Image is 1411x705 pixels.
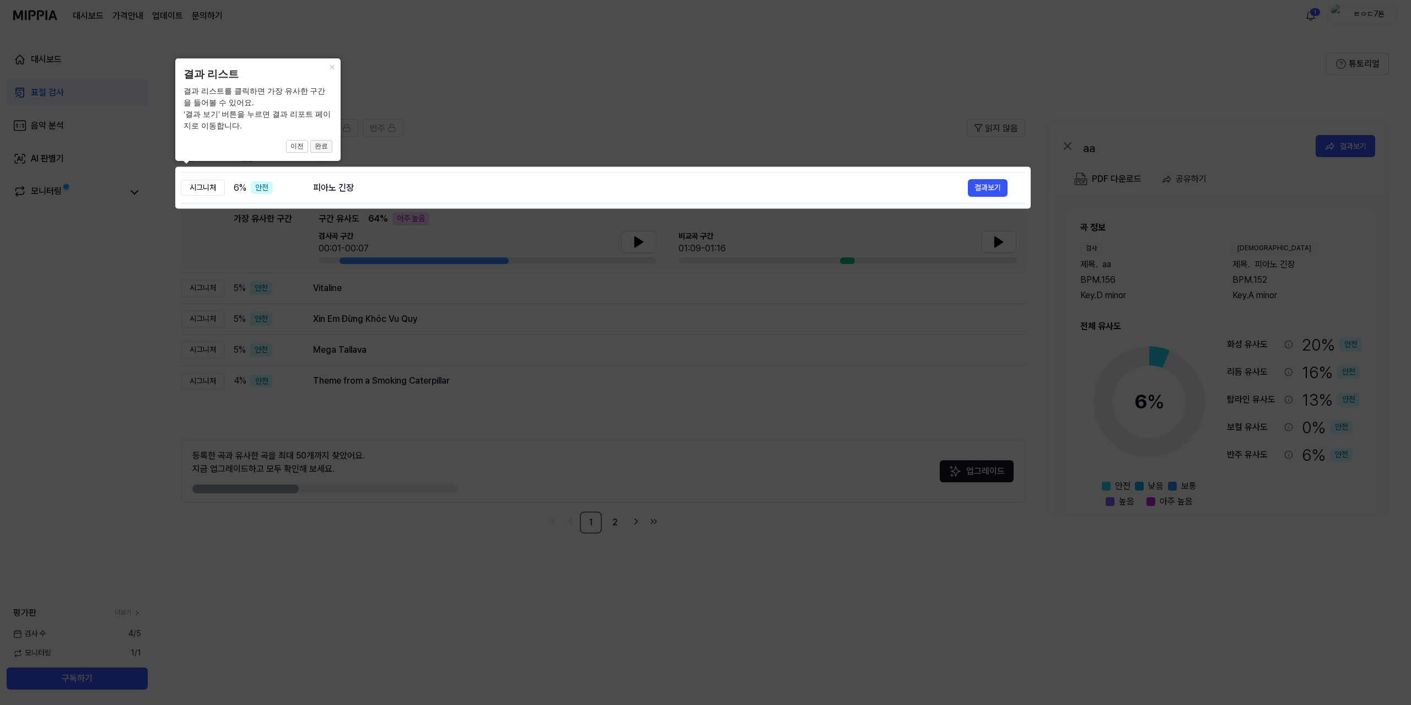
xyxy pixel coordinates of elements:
[286,140,308,153] button: 이전
[251,181,273,195] div: 안전
[184,67,332,83] header: 결과 리스트
[310,140,332,153] button: 완료
[184,85,332,132] div: 결과 리스트를 클릭하면 가장 유사한 구간을 들어볼 수 있어요. ‘결과 보기’ 버튼을 누르면 결과 리포트 페이지로 이동합니다.
[323,58,341,74] button: Close
[313,181,968,195] div: 피아노 긴장
[181,180,225,196] div: 시그니처
[234,181,246,195] span: 6 %
[968,179,1008,197] button: 결과보기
